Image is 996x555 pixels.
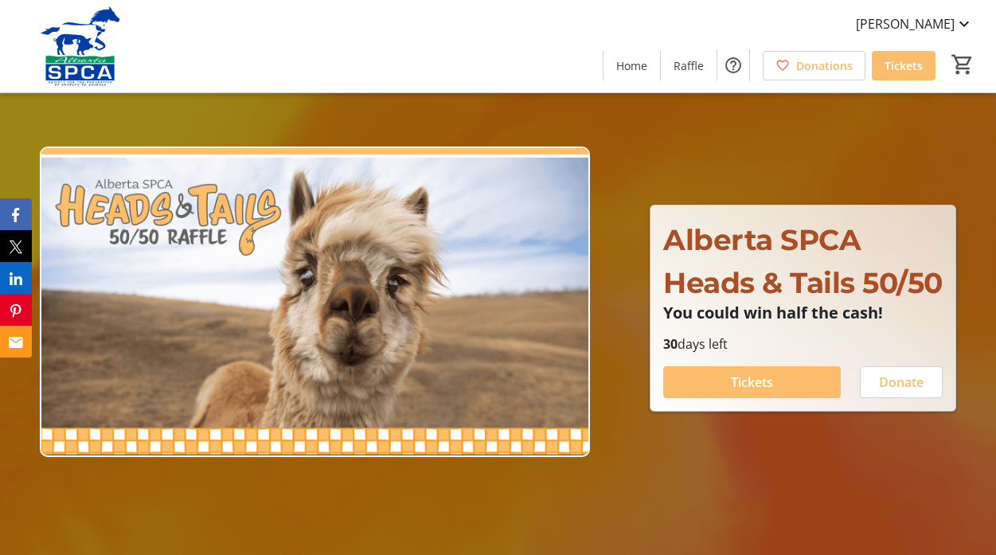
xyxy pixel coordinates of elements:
button: Donate [860,366,943,398]
span: Tickets [885,57,923,74]
span: [PERSON_NAME] [856,14,955,33]
span: Donate [879,373,924,392]
a: Raffle [661,51,717,80]
img: Campaign CTA Media Photo [40,147,591,456]
button: [PERSON_NAME] [843,11,986,37]
span: Tickets [731,373,773,392]
span: 30 [663,335,678,353]
p: days left [663,334,943,354]
span: Alberta SPCA [663,222,861,257]
button: Tickets [663,366,841,398]
p: You could win half the cash! [663,304,943,322]
span: Home [616,57,647,74]
a: Home [603,51,660,80]
span: Raffle [674,57,704,74]
a: Donations [763,51,865,80]
a: Tickets [872,51,935,80]
span: Donations [796,57,853,74]
button: Cart [948,50,977,79]
span: Heads & Tails 50/50 [663,265,943,300]
button: Help [717,49,749,81]
img: Alberta SPCA's Logo [10,6,151,86]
